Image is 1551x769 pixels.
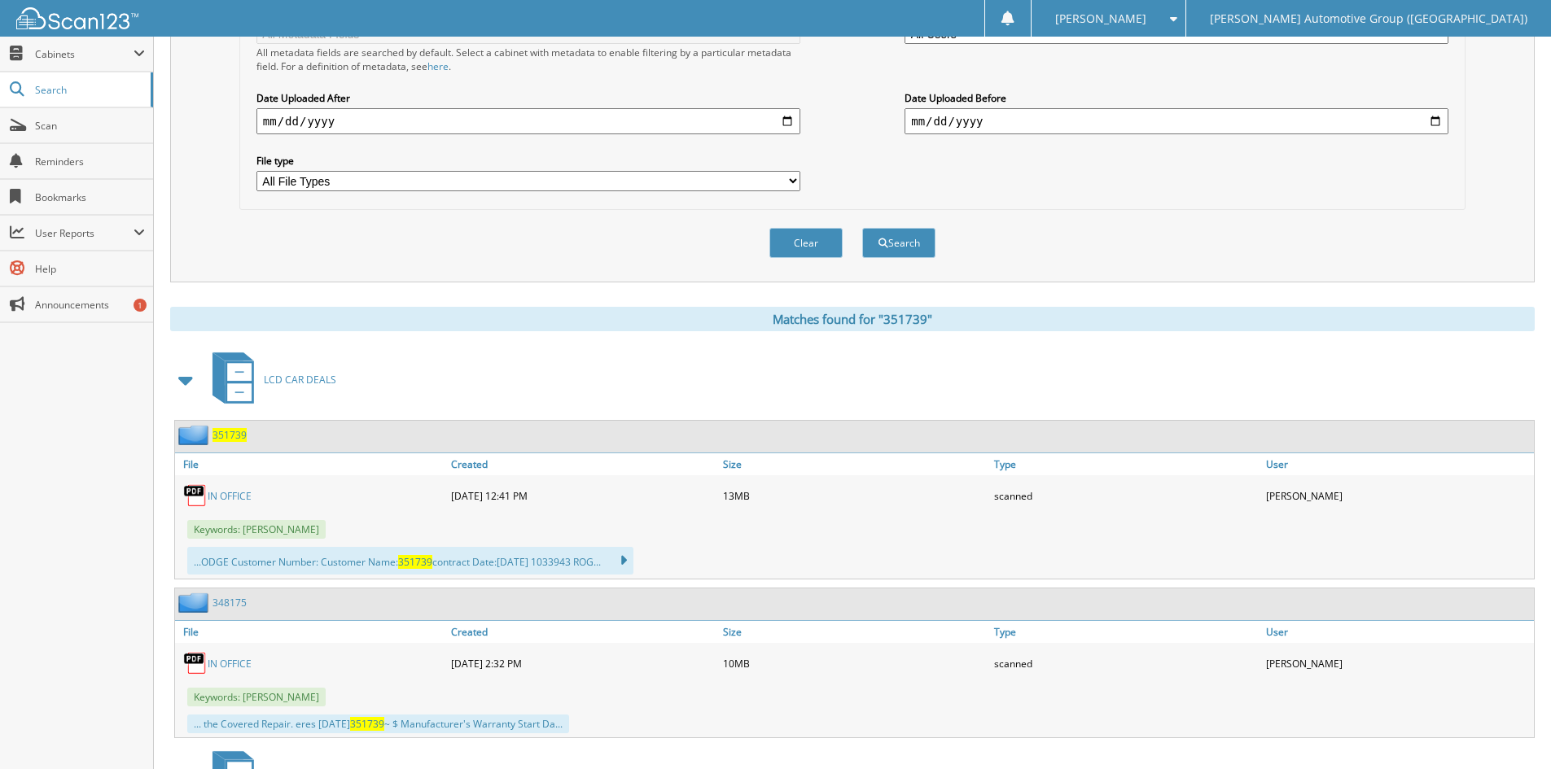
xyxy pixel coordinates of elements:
div: [PERSON_NAME] [1262,479,1534,512]
div: 13MB [719,479,991,512]
a: Size [719,453,991,475]
div: [DATE] 12:41 PM [447,479,719,512]
input: start [256,108,800,134]
a: 348175 [212,596,247,610]
a: here [427,59,449,73]
div: ... the Covered Repair. eres [DATE] ~ $ Manufacturer's Warranty Start Da... [187,714,569,733]
span: Search [35,83,142,97]
span: 351739 [350,717,384,731]
a: Created [447,621,719,643]
a: Created [447,453,719,475]
a: User [1262,621,1534,643]
span: Keywords: [PERSON_NAME] [187,688,326,706]
div: Matches found for "351739" [170,307,1535,331]
span: User Reports [35,226,134,240]
img: PDF.png [183,651,208,675]
button: Clear [769,228,843,258]
span: Bookmarks [35,190,145,204]
img: PDF.png [183,483,208,508]
div: [PERSON_NAME] [1262,647,1534,679]
a: File [175,453,447,475]
img: folder2.png [178,425,212,445]
span: Help [35,262,145,276]
div: All metadata fields are searched by default. Select a cabinet with metadata to enable filtering b... [256,46,800,73]
img: scan123-logo-white.svg [16,7,138,29]
a: Type [990,453,1262,475]
label: Date Uploaded After [256,91,800,105]
a: IN OFFICE [208,489,252,503]
a: Size [719,621,991,643]
span: Keywords: [PERSON_NAME] [187,520,326,539]
a: Type [990,621,1262,643]
div: 1 [134,299,147,312]
img: folder2.png [178,592,212,613]
a: IN OFFICE [208,657,252,671]
label: File type [256,154,800,168]
label: Date Uploaded Before [905,91,1448,105]
button: Search [862,228,935,258]
a: User [1262,453,1534,475]
span: LCD CAR DEALS [264,373,336,387]
input: end [905,108,1448,134]
span: Reminders [35,155,145,168]
div: scanned [990,479,1262,512]
div: scanned [990,647,1262,679]
span: Announcements [35,298,145,312]
div: ...ODGE Customer Number: Customer Name: contract Date:[DATE] 1033943 ROG... [187,547,633,575]
span: 351739 [398,555,432,569]
a: LCD CAR DEALS [203,347,336,412]
span: Scan [35,119,145,133]
span: [PERSON_NAME] Automotive Group ([GEOGRAPHIC_DATA]) [1210,14,1527,24]
a: 351739 [212,428,247,442]
div: 10MB [719,647,991,679]
span: [PERSON_NAME] [1055,14,1146,24]
span: Cabinets [35,47,134,61]
a: File [175,621,447,643]
div: [DATE] 2:32 PM [447,647,719,679]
